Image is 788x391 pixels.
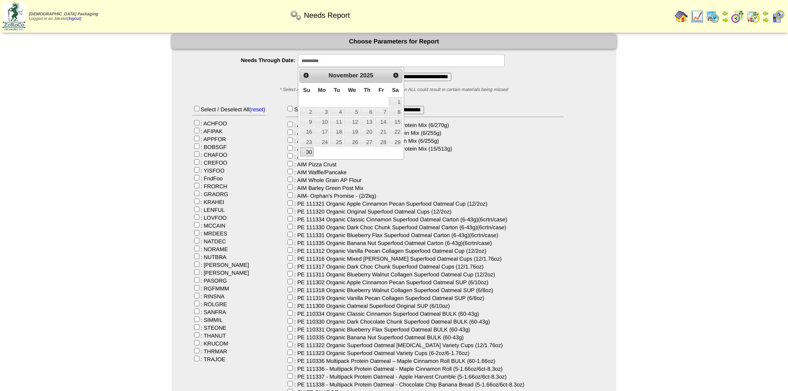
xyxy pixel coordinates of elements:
img: arrowleft.gif [762,10,769,17]
a: 15 [389,117,402,126]
a: 20 [360,127,374,137]
a: 7 [375,107,388,116]
a: 3 [314,107,329,116]
span: Saturday [392,87,399,93]
a: 6 [360,107,374,116]
img: arrowleft.gif [722,10,728,17]
a: 10 [314,117,329,126]
a: 21 [375,127,388,137]
a: 18 [330,127,343,137]
img: calendarcustomer.gif [771,10,785,23]
a: 26 [344,137,359,146]
a: 13 [360,117,374,126]
span: 2025 [360,72,374,79]
span: Sunday [303,87,310,93]
a: 2 [300,107,314,116]
span: Needs Report [304,11,350,20]
a: 24 [314,137,329,146]
span: Monday [318,87,326,93]
div: * Select ALL to capture all needs. Selecting anything other than ALL could result in certain mate... [172,87,616,92]
span: Thursday [364,87,370,93]
span: [DEMOGRAPHIC_DATA] Packaging [29,12,98,17]
a: 8 [389,107,402,116]
a: 30 [300,147,314,156]
img: calendarprod.gif [706,10,719,23]
a: 9 [300,117,314,126]
a: 14 [375,117,388,126]
a: 5 [344,107,359,116]
a: 28 [375,137,388,146]
img: workflow.png [289,9,302,22]
a: (logout) [67,17,81,21]
a: 12 [344,117,359,126]
span: Friday [378,87,384,93]
img: line_graph.gif [690,10,704,23]
img: zoroco-logo-small.webp [2,2,25,30]
a: Prev [301,70,311,81]
img: arrowright.gif [722,17,728,23]
img: calendarblend.gif [731,10,744,23]
a: 25 [330,137,343,146]
label: Needs Through Date: [188,57,298,63]
img: calendarinout.gif [747,10,760,23]
a: 11 [330,117,343,126]
a: Next [390,70,401,81]
a: 16 [300,127,314,137]
span: Prev [303,72,309,79]
a: 22 [389,127,402,137]
img: arrowright.gif [762,17,769,23]
span: Logged in as Jdexter [29,12,98,21]
img: home.gif [675,10,688,23]
a: 1 [389,97,402,106]
span: Wednesday [348,87,356,93]
a: 19 [344,127,359,137]
span: Next [393,72,399,79]
a: 29 [389,137,402,146]
a: 4 [330,107,343,116]
div: Select / Deselect All : ACHFOO : AFIPAK : APPFOR : BOBSGF : CHAFOO : CREFOO : YISFOO : FndFoo : F... [192,105,265,362]
div: Choose Parameters for Report [172,34,616,49]
a: (reset) [249,106,266,113]
a: 17 [314,127,329,137]
span: Tuesday [334,87,340,93]
a: 23 [300,137,314,146]
a: 27 [360,137,374,146]
span: November [328,72,358,79]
